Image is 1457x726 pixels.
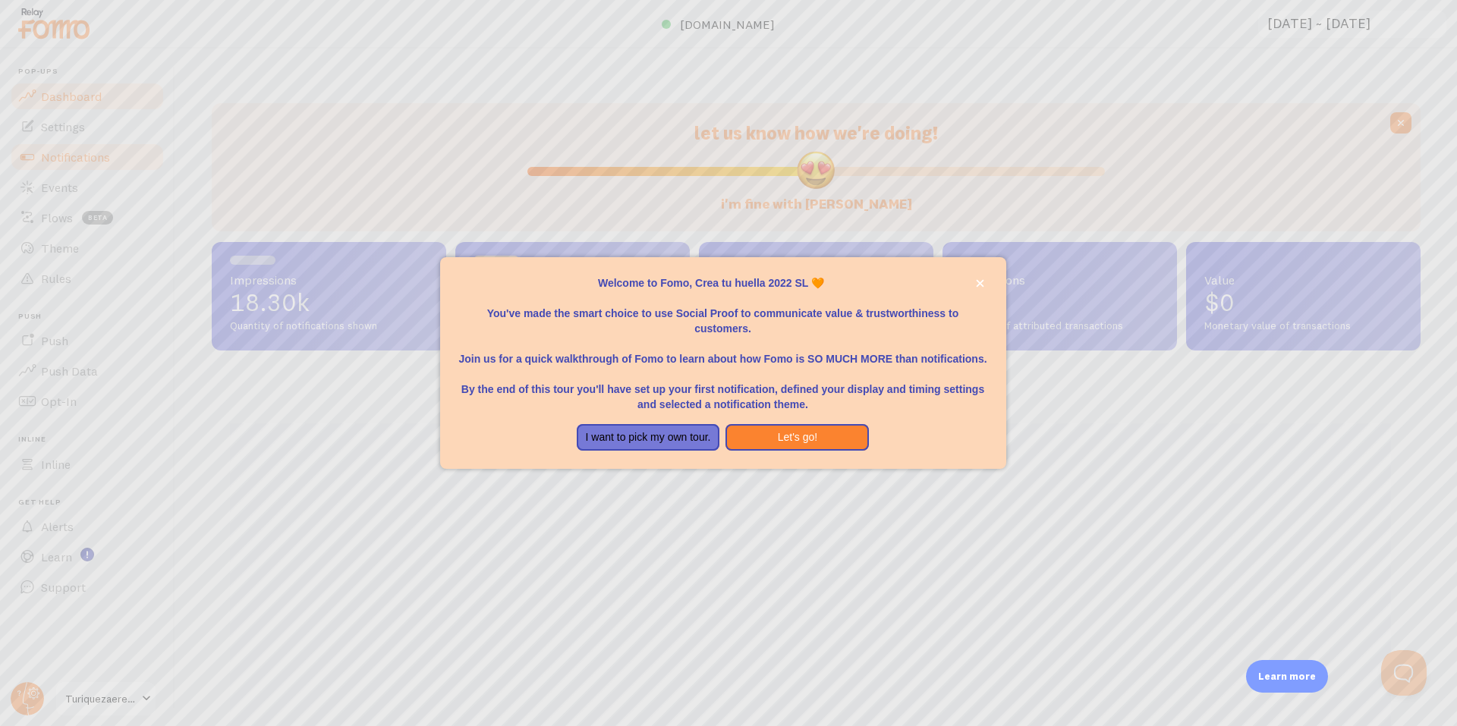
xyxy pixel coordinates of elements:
[458,366,988,412] p: By the end of this tour you'll have set up your first notification, defined your display and timi...
[440,257,1006,470] div: Welcome to Fomo, Crea tu huella 2022 SL 🧡You&amp;#39;ve made the smart choice to use Social Proof...
[1246,660,1328,693] div: Learn more
[725,424,869,451] button: Let's go!
[458,336,988,366] p: Join us for a quick walkthrough of Fomo to learn about how Fomo is SO MUCH MORE than notifications.
[577,424,720,451] button: I want to pick my own tour.
[1258,669,1316,684] p: Learn more
[458,275,988,291] p: Welcome to Fomo, Crea tu huella 2022 SL 🧡
[972,275,988,291] button: close,
[458,291,988,336] p: You've made the smart choice to use Social Proof to communicate value & trustworthiness to custom...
